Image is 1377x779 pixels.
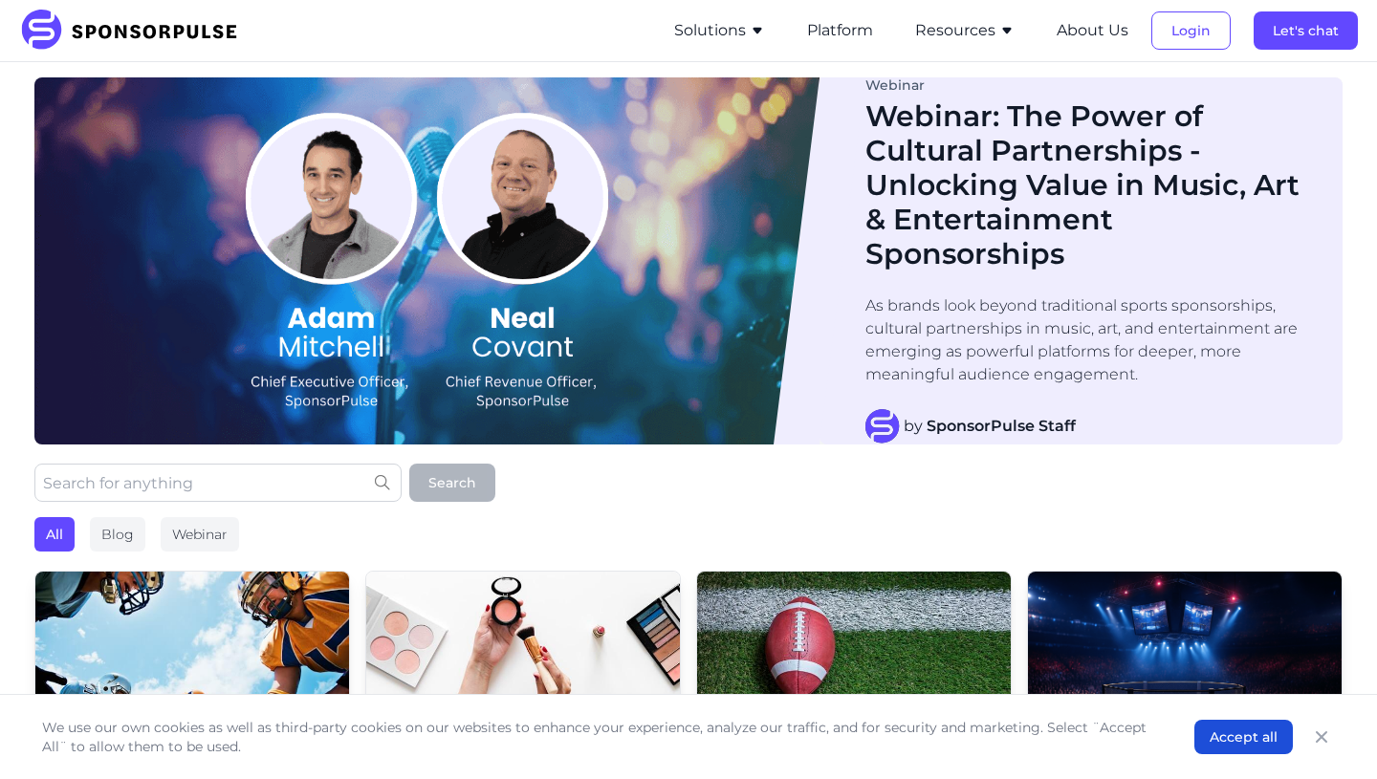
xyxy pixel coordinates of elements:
span: by [904,415,1076,438]
img: Getty Images courtesy of Unsplash [35,572,349,755]
input: Search for anything [34,464,402,502]
a: Platform [807,22,873,39]
p: We use our own cookies as well as third-party cookies on our websites to enhance your experience,... [42,718,1156,756]
img: Getty Images courtesy of Unsplash [697,572,1011,755]
img: SponsorPulse [19,10,251,52]
iframe: Chat Widget [1281,687,1377,779]
button: Resources [915,19,1015,42]
a: Login [1151,22,1231,39]
img: Blog Image [34,77,820,444]
p: As brands look beyond traditional sports sponsorships, cultural partnerships in music, art, and e... [865,294,1304,386]
a: About Us [1057,22,1128,39]
strong: SponsorPulse Staff [927,417,1076,435]
button: Let's chat [1254,11,1358,50]
div: Webinar [161,517,239,552]
img: SponsorPulse Staff [865,409,900,444]
button: About Us [1057,19,1128,42]
button: Search [409,464,495,502]
h1: Webinar: The Power of Cultural Partnerships - Unlocking Value in Music, Art & Entertainment Spons... [865,99,1304,271]
img: search icon [375,475,390,490]
button: Accept all [1194,720,1293,754]
button: Platform [807,19,873,42]
img: Image by Curated Lifestyle courtesy of Unsplash [366,572,680,755]
div: Blog [90,517,145,552]
div: Widget de chat [1281,687,1377,779]
a: Let's chat [1254,22,1358,39]
button: Login [1151,11,1231,50]
a: Blog ImageWebinarWebinar: The Power of Cultural Partnerships - Unlocking Value in Music, Art & En... [34,77,1343,444]
div: All [34,517,75,552]
button: Solutions [674,19,765,42]
img: AI generated image [1028,572,1342,755]
div: Webinar [865,78,1304,92]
